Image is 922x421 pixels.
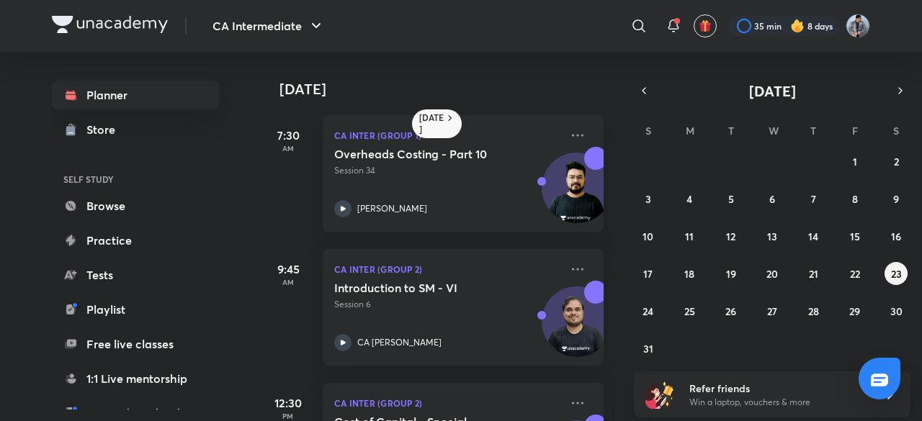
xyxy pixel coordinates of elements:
a: Tests [52,261,219,289]
h6: Refer friends [689,381,867,396]
abbr: August 2, 2025 [894,155,899,168]
button: August 21, 2025 [802,262,825,285]
button: August 6, 2025 [761,187,784,210]
button: August 13, 2025 [761,225,784,248]
abbr: August 12, 2025 [726,230,735,243]
h4: [DATE] [279,81,618,98]
button: August 8, 2025 [843,187,867,210]
abbr: August 15, 2025 [850,230,860,243]
button: August 17, 2025 [637,262,660,285]
a: Browse [52,191,219,220]
img: Manthan Hasija [846,14,870,38]
a: Store [52,115,219,144]
abbr: August 17, 2025 [643,267,653,281]
img: Avatar [542,294,612,363]
abbr: August 4, 2025 [686,192,692,206]
abbr: August 8, 2025 [852,192,858,206]
abbr: Saturday [893,124,899,137]
button: August 31, 2025 [637,337,660,360]
abbr: August 3, 2025 [645,192,651,206]
a: Practice [52,226,219,255]
abbr: August 19, 2025 [726,267,736,281]
button: August 9, 2025 [885,187,908,210]
button: August 11, 2025 [678,225,701,248]
button: August 23, 2025 [885,262,908,285]
h5: Introduction to SM - VI [334,281,514,295]
h6: [DATE] [419,112,444,135]
button: August 28, 2025 [802,299,825,322]
p: CA Inter (Group 2) [334,261,560,278]
abbr: August 1, 2025 [853,155,857,168]
button: August 18, 2025 [678,262,701,285]
abbr: August 14, 2025 [808,230,818,243]
p: CA [PERSON_NAME] [357,336,442,349]
div: Store [86,121,124,138]
button: August 15, 2025 [843,225,867,248]
button: August 4, 2025 [678,187,701,210]
button: CA Intermediate [204,12,334,40]
h5: 7:30 [259,127,317,144]
button: August 12, 2025 [720,225,743,248]
abbr: August 21, 2025 [809,267,818,281]
abbr: August 18, 2025 [684,267,694,281]
button: August 26, 2025 [720,299,743,322]
a: 1:1 Live mentorship [52,364,219,393]
abbr: August 10, 2025 [643,230,653,243]
p: PM [259,412,317,420]
p: [PERSON_NAME] [357,202,427,215]
abbr: August 20, 2025 [766,267,778,281]
button: August 3, 2025 [637,187,660,210]
h6: SELF STUDY [52,167,219,191]
p: Session 6 [334,298,560,311]
button: August 30, 2025 [885,299,908,322]
img: Company Logo [52,16,168,33]
span: [DATE] [749,81,796,101]
button: August 10, 2025 [637,225,660,248]
button: August 22, 2025 [843,262,867,285]
p: AM [259,278,317,286]
button: August 25, 2025 [678,299,701,322]
button: [DATE] [654,81,890,101]
abbr: August 30, 2025 [890,304,903,318]
img: referral [645,380,674,409]
abbr: August 7, 2025 [811,192,816,206]
abbr: August 22, 2025 [850,267,860,281]
abbr: August 6, 2025 [769,192,775,206]
abbr: August 9, 2025 [893,192,899,206]
a: Playlist [52,295,219,324]
button: August 16, 2025 [885,225,908,248]
p: CA Inter (Group 1) [334,127,560,144]
abbr: Sunday [645,124,651,137]
abbr: August 27, 2025 [767,304,777,318]
button: August 2, 2025 [885,150,908,173]
button: August 19, 2025 [720,262,743,285]
abbr: August 23, 2025 [891,267,902,281]
img: streak [790,19,805,33]
p: Session 34 [334,164,560,177]
abbr: August 29, 2025 [849,304,860,318]
abbr: August 5, 2025 [728,192,734,206]
img: avatar [699,19,712,32]
abbr: Friday [852,124,858,137]
button: August 14, 2025 [802,225,825,248]
a: Company Logo [52,16,168,37]
abbr: August 16, 2025 [891,230,901,243]
a: Free live classes [52,330,219,358]
abbr: August 11, 2025 [685,230,694,243]
abbr: Monday [686,124,694,137]
button: August 20, 2025 [761,262,784,285]
button: August 1, 2025 [843,150,867,173]
abbr: August 13, 2025 [767,230,777,243]
abbr: Wednesday [769,124,779,137]
button: August 5, 2025 [720,187,743,210]
abbr: August 28, 2025 [808,304,819,318]
p: CA Inter (Group 2) [334,394,560,412]
abbr: August 25, 2025 [684,304,695,318]
img: Avatar [542,160,612,230]
h5: 9:45 [259,261,317,278]
abbr: August 26, 2025 [725,304,736,318]
button: August 24, 2025 [637,299,660,322]
abbr: Tuesday [728,124,734,137]
button: August 27, 2025 [761,299,784,322]
button: August 29, 2025 [843,299,867,322]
